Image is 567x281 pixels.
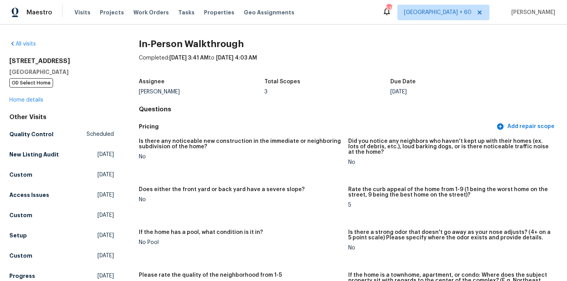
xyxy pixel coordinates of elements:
h5: Pricing [139,123,495,131]
span: Scheduled [87,130,114,138]
div: [PERSON_NAME] [139,89,264,95]
span: Geo Assignments [244,9,294,16]
div: 3 [264,89,390,95]
h5: If the home has a pool, what condition is it in? [139,230,263,235]
h5: New Listing Audit [9,151,59,158]
a: Custom[DATE] [9,208,114,222]
span: [PERSON_NAME] [508,9,555,16]
span: [DATE] [97,232,114,239]
a: Quality ControlScheduled [9,127,114,141]
h5: Did you notice any neighbors who haven't kept up with their homes (ex. lots of debris, etc.), lou... [348,139,551,155]
span: Projects [100,9,124,16]
span: Visits [74,9,90,16]
span: [DATE] 4:03 AM [216,55,257,61]
a: New Listing Audit[DATE] [9,148,114,162]
span: [DATE] [97,272,114,280]
h4: Questions [139,105,558,113]
h5: Is there any noticeable new construction in the immediate or neighboring subdivision of the home? [139,139,342,149]
h5: Is there a strong odor that doesn't go away as your nose adjusts? (4+ on a 5 point scale) Please ... [348,230,551,241]
h2: [STREET_ADDRESS] [9,57,114,65]
span: OD Select Home [9,78,53,88]
h5: Due Date [390,79,416,84]
a: All visits [9,41,36,47]
span: Add repair scope [498,122,555,132]
h5: Please rate the quality of the neighborhood from 1-5 [139,272,282,278]
div: No Pool [139,240,342,245]
h5: Access Issues [9,191,49,199]
span: Maestro [27,9,52,16]
h5: Assignee [139,79,165,84]
a: Home details [9,97,43,103]
span: Tasks [178,10,195,15]
div: 535 [386,5,392,12]
a: Custom[DATE] [9,249,114,263]
span: [DATE] [97,171,114,179]
span: [DATE] [97,252,114,260]
h5: Custom [9,252,32,260]
a: Custom[DATE] [9,168,114,182]
span: Work Orders [133,9,169,16]
div: Completed: to [139,54,558,74]
h2: In-Person Walkthrough [139,40,558,48]
span: [DATE] [97,211,114,219]
span: Properties [204,9,234,16]
h5: [GEOGRAPHIC_DATA] [9,68,114,76]
h5: Rate the curb appeal of the home from 1-9 (1 being the worst home on the street, 9 being the best... [348,187,551,198]
div: No [139,154,342,160]
span: [DATE] [97,151,114,158]
span: [DATE] 3:41 AM [169,55,209,61]
div: Other Visits [9,113,114,121]
h5: Custom [9,171,32,179]
div: 5 [348,202,551,208]
a: Setup[DATE] [9,228,114,242]
div: No [348,245,551,251]
span: [DATE] [97,191,114,199]
h5: Does either the front yard or back yard have a severe slope? [139,187,305,192]
h5: Quality Control [9,130,53,138]
a: Access Issues[DATE] [9,188,114,202]
div: [DATE] [390,89,516,95]
div: No [348,160,551,165]
div: No [139,197,342,202]
h5: Setup [9,232,27,239]
h5: Total Scopes [264,79,300,84]
button: Add repair scope [495,119,558,134]
h5: Progress [9,272,35,280]
span: [GEOGRAPHIC_DATA] + 60 [404,9,471,16]
h5: Custom [9,211,32,219]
